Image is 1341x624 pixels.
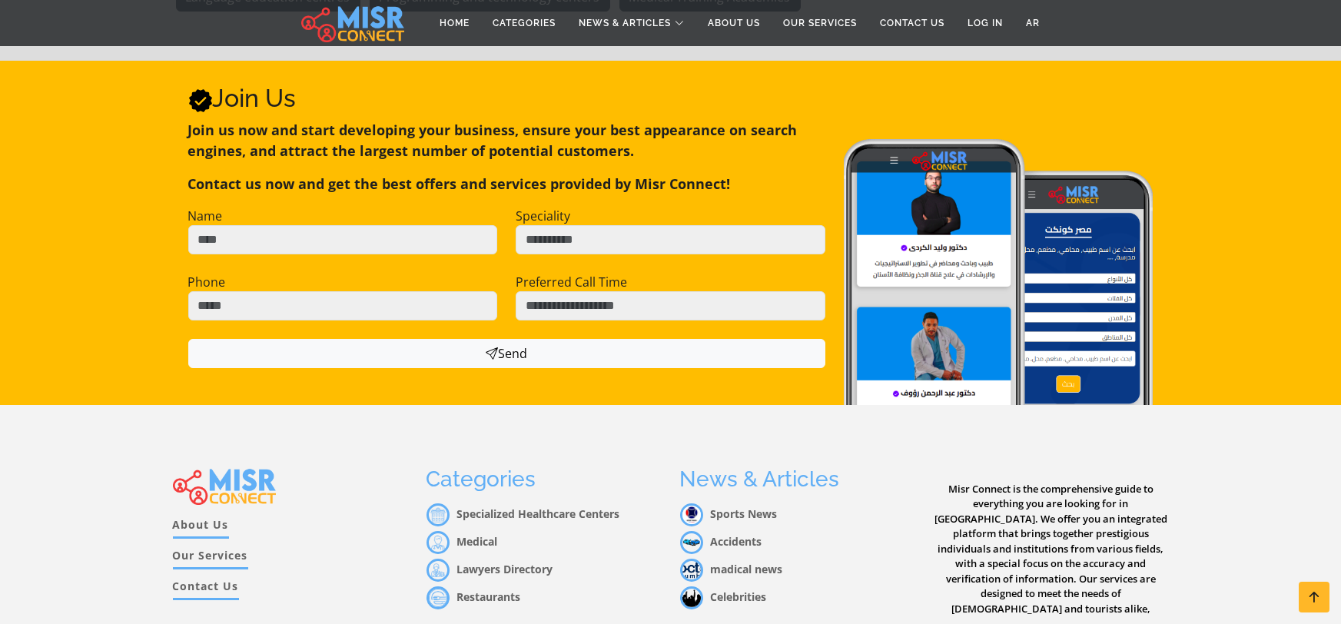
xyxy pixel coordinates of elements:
[427,531,450,554] img: أطباء
[567,8,696,38] a: News & Articles
[188,88,213,113] svg: Verified account
[680,534,762,549] a: Accidents
[868,8,956,38] a: Contact Us
[680,562,783,576] a: madical news
[427,562,553,576] a: Lawyers Directory
[427,589,521,604] a: Restaurants
[173,578,239,600] a: Contact Us
[680,589,767,604] a: Celebrities
[1014,8,1051,38] a: AR
[680,531,703,554] img: Accidents
[772,8,868,38] a: Our Services
[173,516,229,539] a: About Us
[188,339,825,368] button: Send
[427,559,450,582] img: محاماه و قانون
[188,174,825,194] p: Contact us now and get the best offers and services provided by Misr Connect!
[680,559,703,582] img: madical news
[516,207,570,225] label: Speciality
[188,120,825,161] p: Join us now and start developing your business, ensure your best appearance on search engines, an...
[934,482,1169,617] p: Misr Connect is the comprehensive guide to everything you are looking for in [GEOGRAPHIC_DATA]. W...
[680,466,915,493] h3: News & Articles
[188,207,223,225] label: Name
[173,547,248,569] a: Our Services
[579,16,671,30] span: News & Articles
[956,8,1014,38] a: Log in
[188,84,825,113] h2: Join Us
[173,466,276,505] img: main.misr_connect
[680,503,703,526] img: Sports News
[680,506,778,521] a: Sports News
[427,506,620,521] a: Specialized Healthcare Centers
[427,534,498,549] a: Medical
[680,586,703,609] img: Celebrities
[696,8,772,38] a: About Us
[481,8,567,38] a: Categories
[844,139,1153,429] img: Join Misr Connect
[428,8,481,38] a: Home
[427,466,662,493] h3: Categories
[188,273,226,291] label: Phone
[516,273,627,291] label: Preferred Call Time
[301,4,404,42] img: main.misr_connect
[427,586,450,609] img: مطاعم
[427,503,450,526] img: مراكز الرعاية الصحية المتخصصة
